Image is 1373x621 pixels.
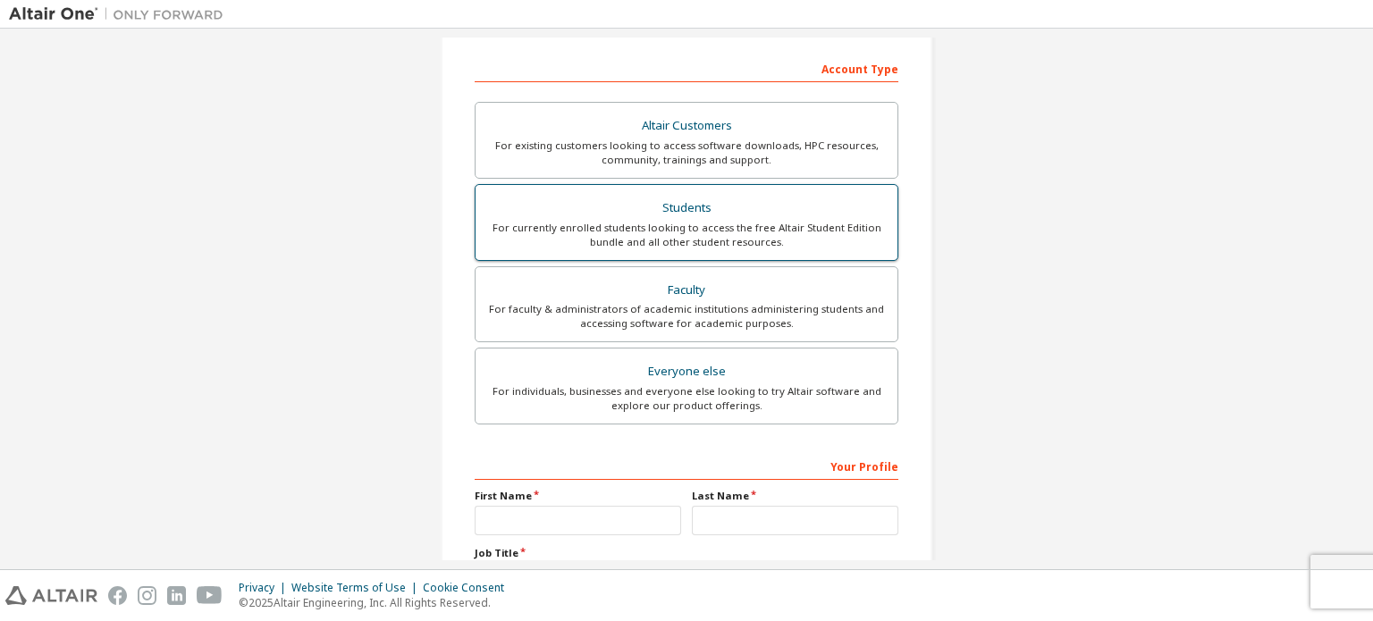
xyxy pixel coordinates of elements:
[475,546,898,560] label: Job Title
[486,138,887,167] div: For existing customers looking to access software downloads, HPC resources, community, trainings ...
[486,196,887,221] div: Students
[239,595,515,610] p: © 2025 Altair Engineering, Inc. All Rights Reserved.
[475,451,898,480] div: Your Profile
[9,5,232,23] img: Altair One
[486,384,887,413] div: For individuals, businesses and everyone else looking to try Altair software and explore our prod...
[486,278,887,303] div: Faculty
[5,586,97,605] img: altair_logo.svg
[108,586,127,605] img: facebook.svg
[486,113,887,138] div: Altair Customers
[475,489,681,503] label: First Name
[423,581,515,595] div: Cookie Consent
[291,581,423,595] div: Website Terms of Use
[138,586,156,605] img: instagram.svg
[239,581,291,595] div: Privacy
[692,489,898,503] label: Last Name
[486,359,887,384] div: Everyone else
[486,221,887,249] div: For currently enrolled students looking to access the free Altair Student Edition bundle and all ...
[197,586,223,605] img: youtube.svg
[475,54,898,82] div: Account Type
[167,586,186,605] img: linkedin.svg
[486,302,887,331] div: For faculty & administrators of academic institutions administering students and accessing softwa...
